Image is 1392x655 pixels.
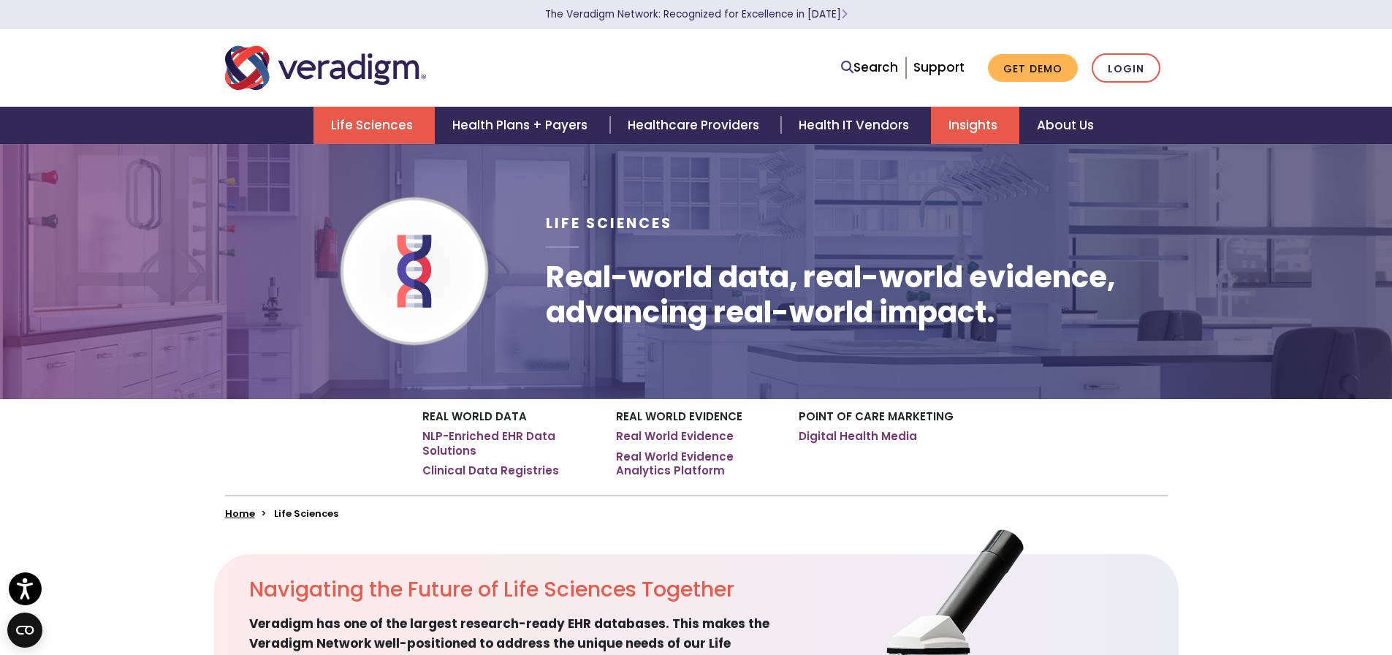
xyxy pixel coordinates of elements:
[841,58,898,77] a: Search
[799,429,917,444] a: Digital Health Media
[1019,107,1111,144] a: About Us
[1092,53,1160,83] a: Login
[249,578,777,602] h2: Navigating the Future of Life Sciences Together
[225,507,255,520] a: Home
[7,613,42,648] button: Open CMP widget
[435,107,609,144] a: Health Plans + Payers
[610,107,781,144] a: Healthcare Providers
[545,7,848,21] a: The Veradigm Network: Recognized for Excellence in [DATE]Learn More
[913,58,965,76] a: Support
[781,107,931,144] a: Health IT Vendors
[546,260,1167,330] h1: Real-world data, real-world evidence, advancing real-world impact.
[225,44,426,92] img: Veradigm logo
[988,54,1078,83] a: Get Demo
[546,213,672,233] span: Life Sciences
[422,463,559,478] a: Clinical Data Registries
[616,429,734,444] a: Real World Evidence
[841,7,848,21] span: Learn More
[931,107,1019,144] a: Insights
[313,107,435,144] a: Life Sciences
[422,429,594,458] a: NLP-Enriched EHR Data Solutions
[1111,550,1374,637] iframe: Drift Chat Widget
[616,450,777,478] a: Real World Evidence Analytics Platform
